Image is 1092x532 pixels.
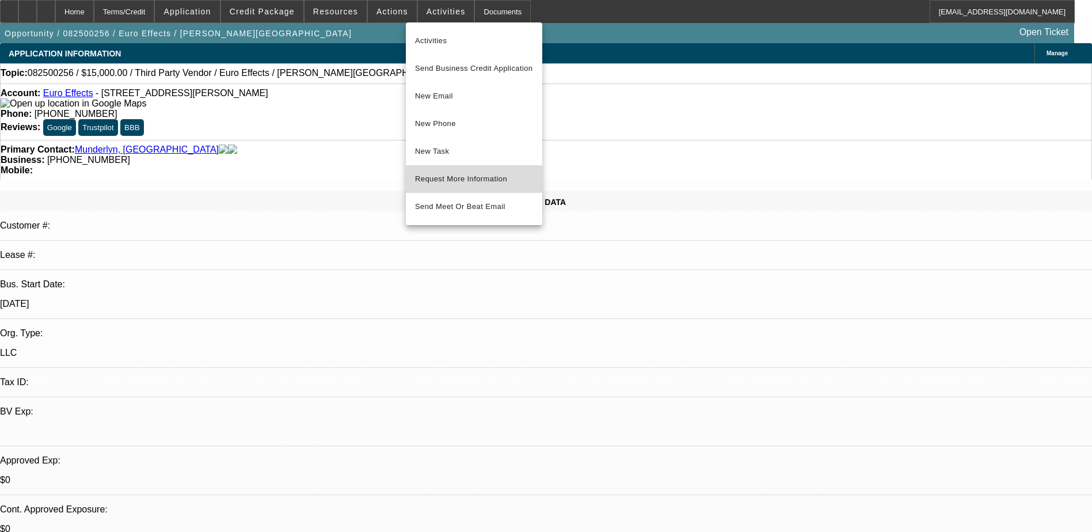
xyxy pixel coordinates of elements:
[415,34,533,48] span: Activities
[415,172,533,186] span: Request More Information
[415,200,533,214] span: Send Meet Or Beat Email
[415,117,533,131] span: New Phone
[415,89,533,103] span: New Email
[415,62,533,75] span: Send Business Credit Application
[415,145,533,158] span: New Task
